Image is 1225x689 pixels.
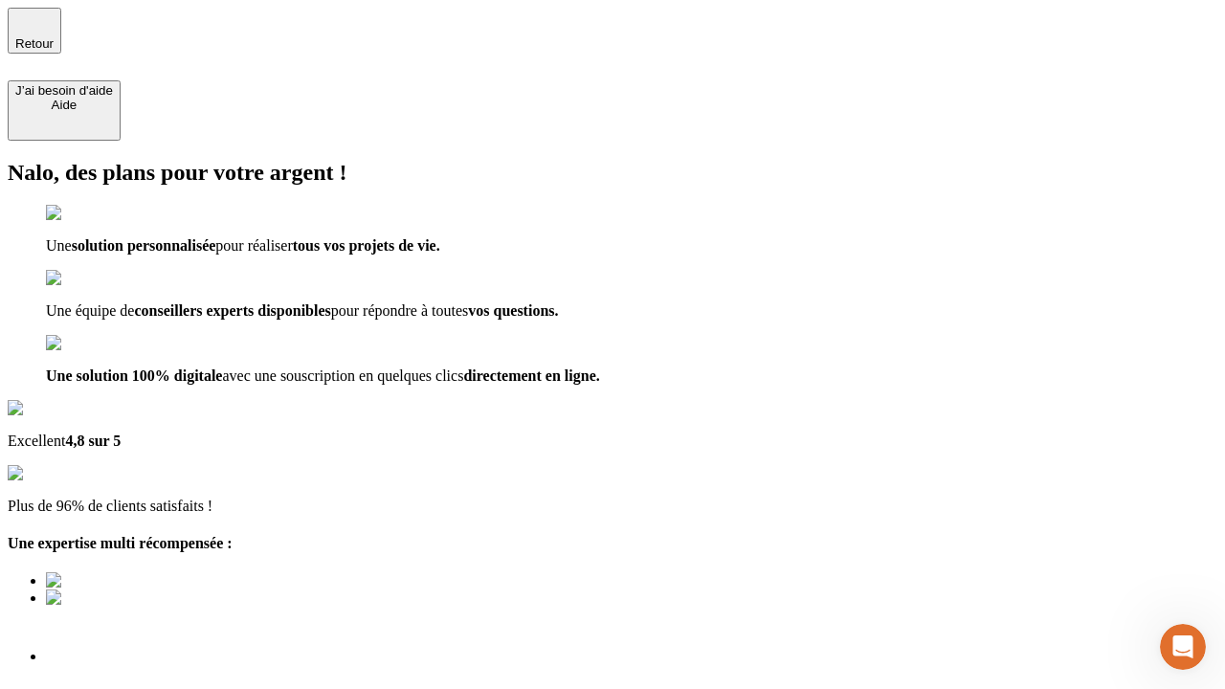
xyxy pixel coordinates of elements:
[46,335,128,352] img: checkmark
[46,589,223,607] img: Best savings advice award
[8,645,1217,680] h1: Votre résultat de simulation est prêt !
[331,302,469,319] span: pour répondre à toutes
[8,433,65,449] span: Excellent
[46,607,223,624] img: Best savings advice award
[8,465,102,482] img: reviews stars
[293,237,440,254] span: tous vos projets de vie.
[8,160,1217,186] h2: Nalo, des plans pour votre argent !
[46,367,222,384] span: Une solution 100% digitale
[46,205,128,222] img: checkmark
[72,237,216,254] span: solution personnalisée
[46,302,134,319] span: Une équipe de
[8,8,61,54] button: Retour
[463,367,599,384] span: directement en ligne.
[15,98,113,112] div: Aide
[215,237,292,254] span: pour réaliser
[8,535,1217,552] h4: Une expertise multi récompensée :
[134,302,330,319] span: conseillers experts disponibles
[1160,624,1206,670] iframe: Intercom live chat
[8,498,1217,515] p: Plus de 96% de clients satisfaits !
[15,83,113,98] div: J’ai besoin d'aide
[8,400,119,417] img: Google Review
[15,36,54,51] span: Retour
[8,80,121,141] button: J’ai besoin d'aideAide
[46,237,72,254] span: Une
[222,367,463,384] span: avec une souscription en quelques clics
[46,270,128,287] img: checkmark
[46,572,223,589] img: Best savings advice award
[468,302,558,319] span: vos questions.
[65,433,121,449] span: 4,8 sur 5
